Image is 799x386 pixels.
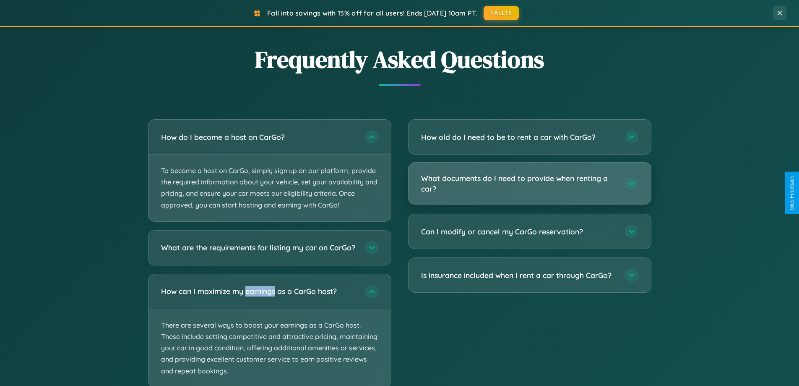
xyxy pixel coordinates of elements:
[421,226,617,237] h3: Can I modify or cancel my CarGo reservation?
[484,6,519,20] button: FALL15
[148,43,651,76] h2: Frequently Asked Questions
[789,176,795,210] div: Give Feedback
[161,242,357,253] h3: What are the requirements for listing my car on CarGo?
[267,9,477,17] span: Fall into savings with 15% off for all users! Ends [DATE] 10am PT.
[421,132,617,142] h3: How old do I need to be to rent a car with CarGo?
[421,270,617,281] h3: Is insurance included when I rent a car through CarGo?
[148,155,391,221] p: To become a host on CarGo, simply sign up on our platform, provide the required information about...
[421,173,617,194] h3: What documents do I need to provide when renting a car?
[161,286,357,297] h3: How can I maximize my earnings as a CarGo host?
[161,132,357,142] h3: How do I become a host on CarGo?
